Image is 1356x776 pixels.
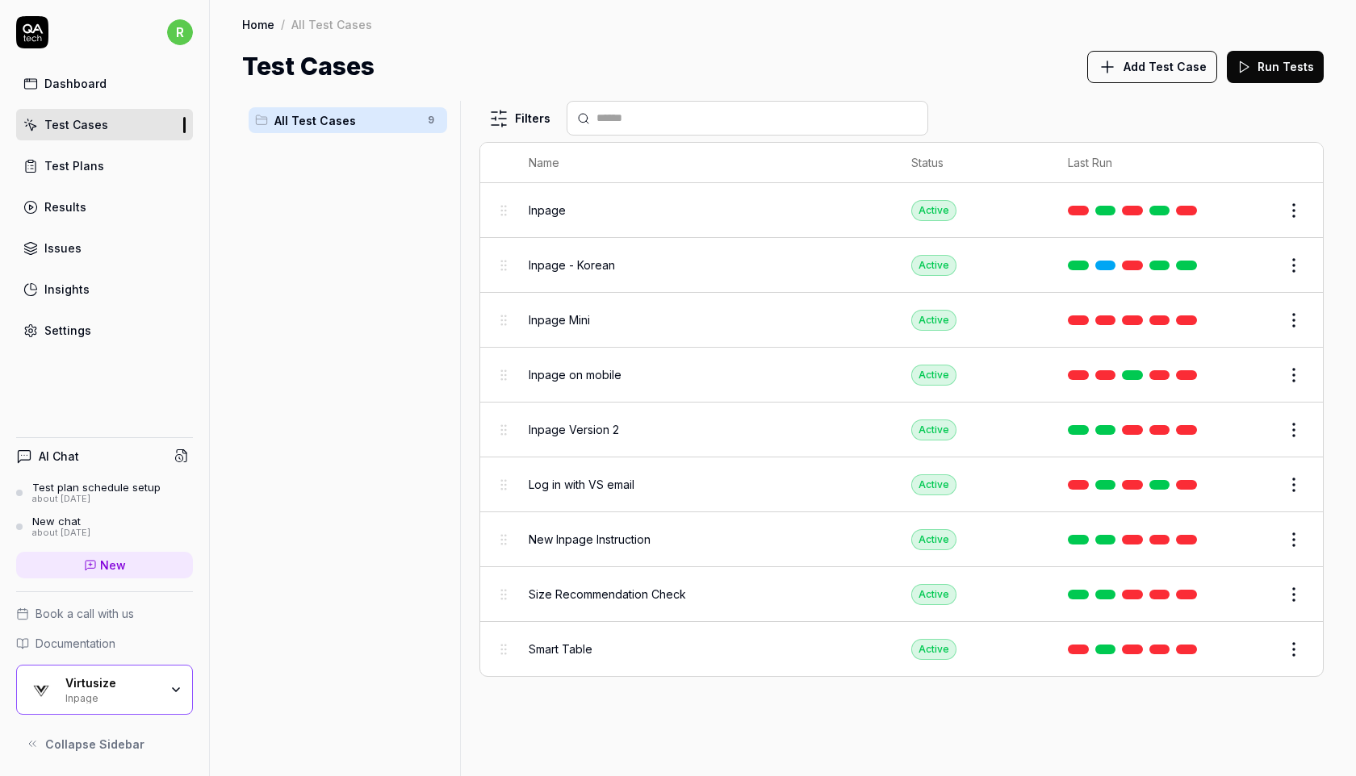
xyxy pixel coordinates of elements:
span: Inpage [529,202,566,219]
h4: AI Chat [39,448,79,465]
button: Virtusize LogoVirtusizeInpage [16,665,193,715]
span: All Test Cases [274,112,418,129]
a: New [16,552,193,578]
div: Test plan schedule setup [32,481,161,494]
div: Dashboard [44,75,107,92]
div: Test Cases [44,116,108,133]
div: Settings [44,322,91,339]
a: Dashboard [16,68,193,99]
span: Smart Table [529,640,592,657]
tr: InpageActive [480,183,1323,238]
tr: Inpage MiniActive [480,293,1323,348]
span: Size Recommendation Check [529,586,686,603]
div: Active [911,200,956,221]
span: Book a call with us [36,605,134,622]
a: Documentation [16,635,193,652]
a: Settings [16,315,193,346]
th: Status [895,143,1052,183]
div: Test Plans [44,157,104,174]
div: / [281,16,285,32]
a: New chatabout [DATE] [16,515,193,539]
button: Filters [479,102,560,135]
button: r [167,16,193,48]
span: Add Test Case [1124,58,1207,75]
tr: Log in with VS emailActive [480,457,1323,512]
span: r [167,19,193,45]
div: Inpage [65,690,159,703]
img: Virtusize Logo [27,675,56,704]
span: Inpage Mini [529,311,590,328]
tr: Size Recommendation CheckActive [480,567,1323,622]
div: Active [911,255,956,276]
span: Inpage Version 2 [529,421,619,438]
span: New [100,557,126,574]
div: about [DATE] [32,494,161,505]
div: Virtusize [65,676,159,690]
div: Active [911,310,956,331]
th: Last Run [1052,143,1220,183]
span: Inpage - Korean [529,257,615,273]
div: Active [911,419,956,440]
button: Add Test Case [1087,51,1217,83]
div: about [DATE] [32,528,90,539]
div: Active [911,584,956,605]
tr: Smart TableActive [480,622,1323,676]
button: Run Tests [1227,51,1324,83]
div: Active [911,365,956,386]
a: Test Cases [16,109,193,140]
a: Results [16,191,193,223]
a: Insights [16,273,193,305]
tr: New Inpage InstructionActive [480,512,1323,567]
a: Test Plans [16,150,193,181]
tr: Inpage on mobileActive [480,348,1323,403]
a: Test plan schedule setupabout [DATE] [16,481,193,505]
div: Issues [44,240,82,257]
a: Issues [16,232,193,264]
span: Log in with VS email [529,476,634,493]
div: Results [44,198,86,215]
div: Active [911,639,956,660]
div: Active [911,474,956,495]
div: Active [911,529,956,550]
div: All Test Cases [291,16,372,32]
button: Collapse Sidebar [16,728,193,760]
a: Home [242,16,274,32]
div: New chat [32,515,90,528]
div: Insights [44,281,90,298]
span: Collapse Sidebar [45,736,144,753]
h1: Test Cases [242,48,375,85]
span: Inpage on mobile [529,366,621,383]
span: New Inpage Instruction [529,531,651,548]
span: Documentation [36,635,115,652]
th: Name [513,143,896,183]
tr: Inpage Version 2Active [480,403,1323,457]
span: 9 [421,111,441,130]
tr: Inpage - KoreanActive [480,238,1323,293]
a: Book a call with us [16,605,193,622]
